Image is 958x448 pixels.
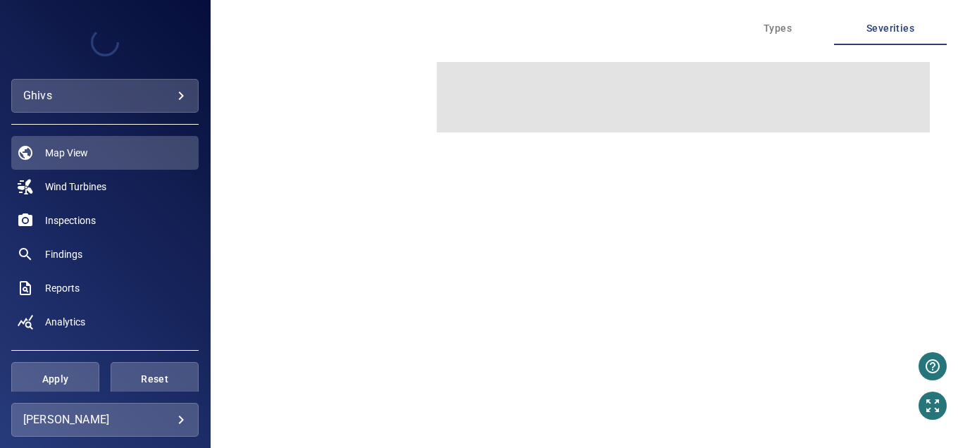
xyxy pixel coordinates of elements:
[11,170,199,204] a: windturbines noActive
[11,79,199,113] div: ghivs
[11,136,199,170] a: map active
[45,180,106,194] span: Wind Turbines
[128,371,181,388] span: Reset
[45,281,80,295] span: Reports
[45,146,88,160] span: Map View
[842,20,938,37] span: Severities
[29,371,82,388] span: Apply
[111,362,199,396] button: Reset
[23,409,187,431] div: [PERSON_NAME]
[11,204,199,237] a: inspections noActive
[11,271,199,305] a: reports noActive
[11,362,99,396] button: Apply
[11,237,199,271] a: findings noActive
[730,20,826,37] span: Types
[23,85,187,107] div: ghivs
[45,213,96,228] span: Inspections
[45,247,82,261] span: Findings
[11,305,199,339] a: analytics noActive
[45,315,85,329] span: Analytics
